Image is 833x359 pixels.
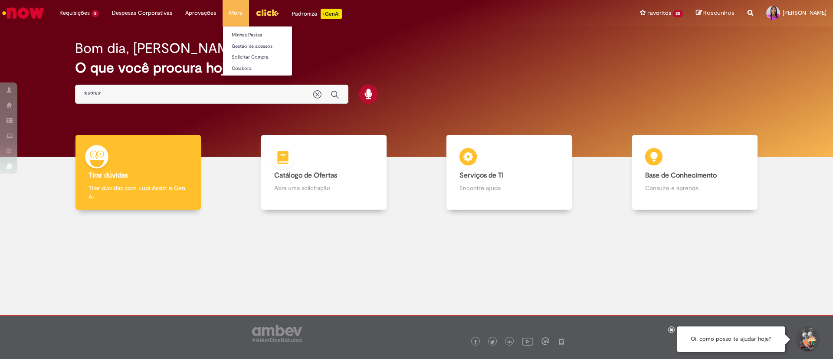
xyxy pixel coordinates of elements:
span: Requisições [59,9,90,17]
h2: O que você procura hoje? [75,60,758,76]
a: Minhas Pastas [223,30,318,40]
img: logo_footer_linkedin.png [508,339,512,345]
a: Solicitar Compra [223,53,318,62]
b: Serviços de TI [459,171,504,180]
span: [PERSON_NAME] [783,9,826,16]
span: Aprovações [185,9,216,17]
a: Catálogo de Ofertas Abra uma solicitação [231,135,417,210]
a: Base de Conhecimento Consulte e aprenda [602,135,788,210]
img: ServiceNow [1,4,46,22]
img: logo_footer_naosei.png [558,337,565,345]
div: Padroniza [292,9,342,19]
img: click_logo_yellow_360x200.png [256,6,279,19]
span: Favoritos [647,9,671,17]
a: Colabora [223,64,318,73]
b: Catálogo de Ofertas [274,171,337,180]
span: 20 [673,10,683,17]
a: Rascunhos [696,9,735,17]
img: logo_footer_workplace.png [541,337,549,345]
ul: More [223,26,292,76]
a: Serviços de TI Encontre ajuda [416,135,602,210]
b: Tirar dúvidas [89,171,128,180]
a: Tirar dúvidas Tirar dúvidas com Lupi Assist e Gen Ai [46,135,231,210]
button: Iniciar Conversa de Suporte [794,326,820,352]
img: logo_footer_twitter.png [490,340,495,344]
span: Rascunhos [703,9,735,17]
img: logo_footer_ambev_rotulo_gray.png [252,325,302,342]
span: More [229,9,243,17]
h2: Bom dia, [PERSON_NAME] [75,41,241,56]
img: logo_footer_facebook.png [473,340,478,344]
div: Oi, como posso te ajudar hoje? [677,326,785,352]
img: logo_footer_youtube.png [522,336,533,347]
p: Encontre ajuda [459,184,559,192]
p: Consulte e aprenda [645,184,744,192]
span: 5 [92,10,99,17]
p: Tirar dúvidas com Lupi Assist e Gen Ai [89,184,188,201]
b: Base de Conhecimento [645,171,717,180]
p: Abra uma solicitação [274,184,374,192]
p: +GenAi [321,9,342,19]
a: Gestão de acessos [223,42,318,51]
span: Despesas Corporativas [112,9,172,17]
